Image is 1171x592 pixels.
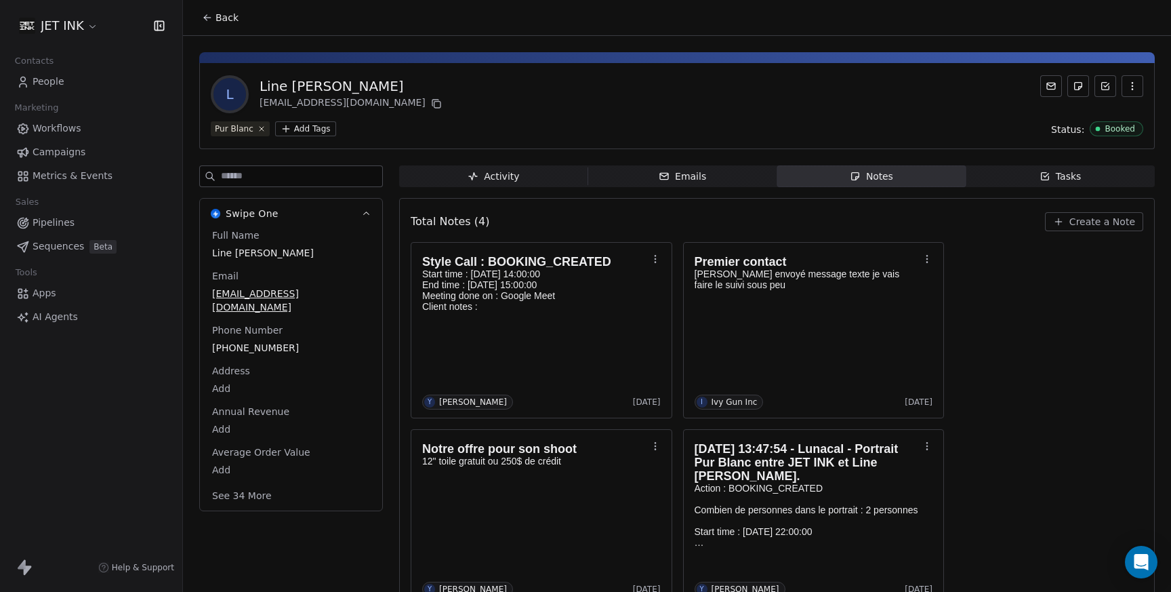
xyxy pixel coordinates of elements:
[212,246,370,260] span: Line [PERSON_NAME]
[19,18,35,34] img: JET%20INK%20Metal.png
[1045,212,1143,231] button: Create a Note
[209,364,253,378] span: Address
[422,255,647,269] h1: Style Call : BOOKING_CREATED
[213,78,246,111] span: L
[89,240,117,254] span: Beta
[209,269,241,283] span: Email
[11,235,171,258] a: SequencesBeta
[33,121,81,136] span: Workflows
[695,442,920,483] h1: [DATE] 13:47:54 - Lunacal - Portrait Pur Blanc entre JET INK et Line [PERSON_NAME].
[33,216,75,230] span: Pipelines
[11,212,171,234] a: Pipelines
[11,306,171,328] a: AI Agents
[33,145,85,159] span: Campaigns
[211,209,220,218] img: Swipe One
[411,214,489,230] span: Total Notes (4)
[422,456,647,467] p: 12" toile gratuit ou 250$ de crédit
[1105,124,1135,134] div: Booked
[428,397,432,408] div: Y
[33,239,84,254] span: Sequences
[215,123,253,135] div: Pur Blanc
[98,562,174,573] a: Help & Support
[9,262,43,283] span: Tools
[215,11,239,24] span: Back
[9,192,45,212] span: Sales
[11,71,171,93] a: People
[212,382,370,395] span: Add
[712,397,758,407] div: Ivy Gun Inc
[200,199,382,229] button: Swipe OneSwipe One
[33,310,78,324] span: AI Agents
[212,422,370,436] span: Add
[200,229,382,511] div: Swipe OneSwipe One
[212,287,370,314] span: [EMAIL_ADDRESS][DOMAIN_NAME]
[695,255,920,269] h1: Premier contact
[701,397,703,408] div: I
[1040,170,1082,184] div: Tasks
[204,484,280,508] button: See 34 More
[633,397,661,408] span: [DATE]
[212,463,370,477] span: Add
[194,5,247,30] button: Back
[659,170,706,184] div: Emails
[112,562,174,573] span: Help & Support
[11,165,171,187] a: Metrics & Events
[905,397,932,408] span: [DATE]
[33,286,56,300] span: Apps
[468,170,519,184] div: Activity
[209,446,313,459] span: Average Order Value
[11,117,171,140] a: Workflows
[226,207,279,220] span: Swipe One
[209,229,262,242] span: Full Name
[260,77,445,96] div: Line [PERSON_NAME]
[9,98,64,118] span: Marketing
[33,169,112,183] span: Metrics & Events
[209,323,285,337] span: Phone Number
[9,51,60,71] span: Contacts
[260,96,445,112] div: [EMAIL_ADDRESS][DOMAIN_NAME]
[1125,546,1157,578] div: Open Intercom Messenger
[11,282,171,304] a: Apps
[1051,123,1084,136] span: Status:
[16,14,101,37] button: JET INK
[209,405,292,418] span: Annual Revenue
[33,75,64,89] span: People
[695,483,920,548] p: Action : BOOKING_CREATED Combien de personnes dans le portrait : 2 personnes Start time : [DATE] ...
[41,17,84,35] span: JET INK
[11,141,171,163] a: Campaigns
[212,341,370,355] span: [PHONE_NUMBER]
[422,269,647,312] p: Start time : [DATE] 14:00:00 End time : [DATE] 15:00:00 Meeting done on : Google Meet Client notes :
[439,397,507,407] div: [PERSON_NAME]
[275,121,336,136] button: Add Tags
[695,269,920,290] p: [PERSON_NAME] envoyé message texte je vais faire le suivi sous peu
[1069,215,1135,229] span: Create a Note
[422,442,647,456] h1: Notre offre pour son shoot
